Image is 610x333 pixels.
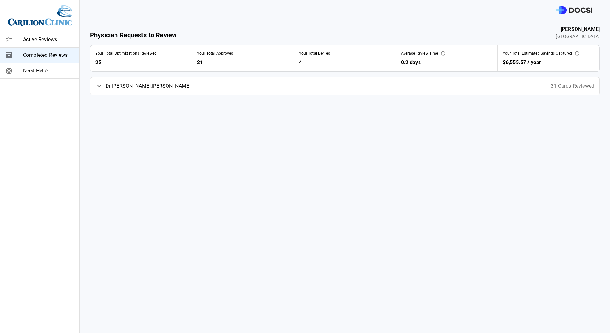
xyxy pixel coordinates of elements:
[556,6,592,14] img: DOCSI Logo
[575,51,580,56] svg: This is the estimated annual impact of the preference card optimizations which you have approved....
[299,59,390,66] span: 4
[503,50,572,56] span: Your Total Estimated Savings Captured
[197,50,233,56] span: Your Total Approved
[551,82,594,90] span: 31 Cards Reviewed
[556,33,600,40] span: [GEOGRAPHIC_DATA]
[197,59,288,66] span: 21
[441,51,446,56] svg: This represents the average time it takes from when an optimization is ready for your review to w...
[23,36,74,43] span: Active Reviews
[401,59,492,66] span: 0.2 days
[401,50,438,56] span: Average Review Time
[106,82,191,90] span: Dr. [PERSON_NAME] , [PERSON_NAME]
[95,50,157,56] span: Your Total Optimizations Reviewed
[8,5,72,26] img: Site Logo
[90,30,177,40] span: Physician Requests to Review
[556,26,600,33] span: [PERSON_NAME]
[23,51,74,59] span: Completed Reviews
[503,59,541,65] span: $6,555.57 / year
[23,67,74,75] span: Need Help?
[299,50,330,56] span: Your Total Denied
[95,59,187,66] span: 25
